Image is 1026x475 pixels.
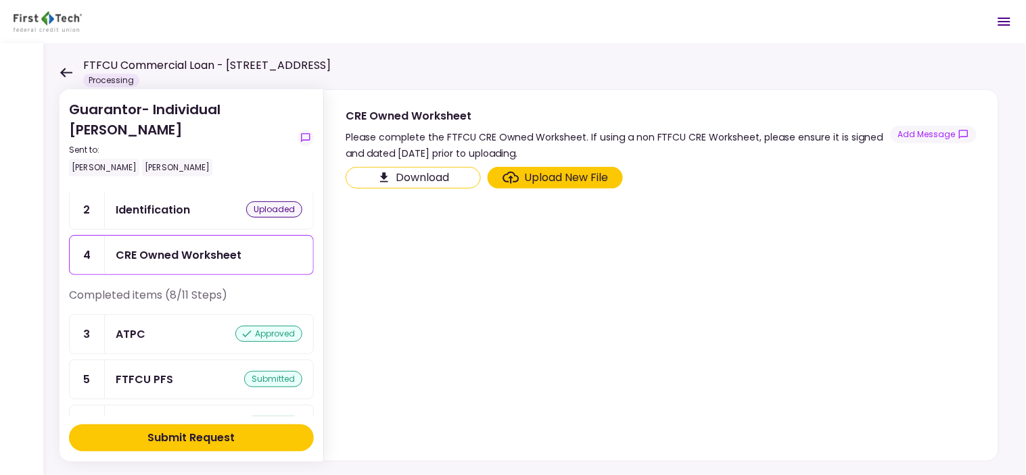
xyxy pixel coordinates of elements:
div: Identification [116,201,190,218]
div: ATPC [116,326,145,343]
button: show-messages [891,126,977,143]
div: [PERSON_NAME] [142,159,212,176]
a: 4CRE Owned Worksheet [69,235,314,275]
button: show-messages [298,130,314,146]
img: Partner icon [14,11,82,32]
a: 5FTFCU PFSsubmitted [69,359,314,399]
div: submitted [244,371,302,387]
a: 2Identificationuploaded [69,190,314,230]
div: FTFCU PFS [116,371,173,388]
div: 5 [70,360,105,399]
button: Click here to download the document [346,167,481,189]
div: uploaded [246,201,302,218]
div: CRE Owned Worksheet [346,107,891,124]
div: Completed items (8/11 Steps) [69,287,314,314]
div: CRE Owned Worksheet [116,247,241,264]
div: [PERSON_NAME] [69,159,139,176]
div: 6 [70,405,105,444]
button: Open menu [988,5,1021,38]
div: Processing [83,74,139,87]
div: 4 [70,236,105,274]
div: approved [235,326,302,342]
span: Click here to upload the required document [488,167,623,189]
button: Submit Request [69,424,314,451]
div: Sent to: [69,144,292,156]
div: 2 [70,191,105,229]
div: CRE Owned WorksheetPlease complete the FTFCU CRE Owned Worksheet. If using a non FTFCU CRE Worksh... [323,89,999,461]
div: Submit Request [148,430,235,446]
div: Guarantor- Individual [PERSON_NAME] [69,99,292,176]
a: 3ATPCapproved [69,314,314,354]
a: 6Member Provided PFSsubmitted [69,405,314,445]
h1: FTFCU Commercial Loan - [STREET_ADDRESS] [83,57,331,74]
div: Please complete the FTFCU CRE Owned Worksheet. If using a non FTFCU CRE Worksheet, please ensure ... [346,129,891,161]
div: 3 [70,315,105,353]
div: Upload New File [525,170,609,186]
